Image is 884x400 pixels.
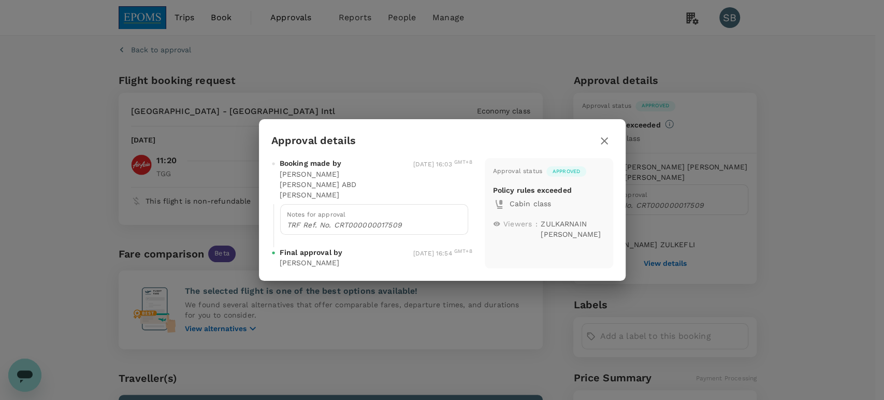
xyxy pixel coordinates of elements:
h3: Approval details [271,135,356,147]
sup: GMT+8 [454,159,472,165]
p: : [535,219,538,229]
sup: GMT+8 [454,248,472,254]
p: Cabin class [510,198,605,209]
p: TRF Ref. No. CRT000000017509 [287,220,461,230]
span: [DATE] 16:54 [413,250,472,257]
p: [PERSON_NAME] [280,258,340,268]
span: Approved [546,168,586,175]
p: Viewers [503,219,532,229]
p: ZULKARNAIN [PERSON_NAME] [541,219,604,239]
p: [PERSON_NAME] [PERSON_NAME] ABD [PERSON_NAME] [280,169,376,200]
span: [DATE] 16:03 [413,161,472,168]
div: Approval status [493,166,542,177]
span: Notes for approval [287,211,346,218]
span: Booking made by [280,158,341,168]
span: Final approval by [280,247,343,258]
p: Policy rules exceeded [493,185,572,195]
